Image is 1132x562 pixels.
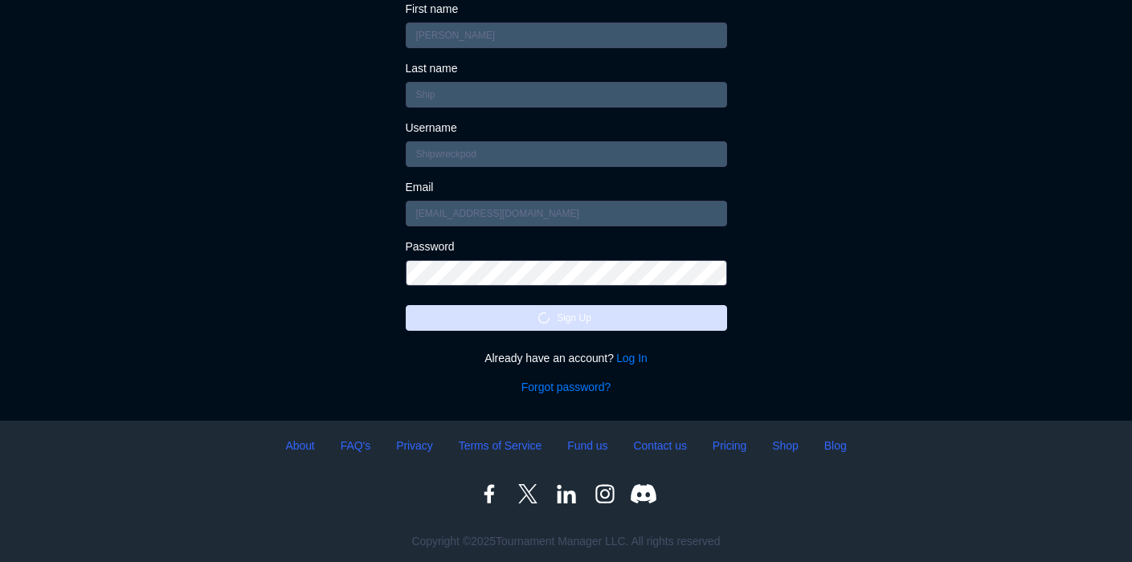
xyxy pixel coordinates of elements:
input: username [406,141,727,167]
label: Email [406,180,727,194]
label: Username [406,120,727,135]
a: Terms of Service [459,437,541,455]
a: Privacy [396,437,433,455]
span: Already have an account? [484,350,614,366]
a: Log In [616,350,648,366]
a: Blog [824,437,847,455]
label: First name [406,2,727,16]
label: Password [406,239,727,254]
a: Forgot password? [521,379,611,395]
a: About [285,437,314,455]
a: Shop [772,437,799,455]
a: Contact us [633,437,686,455]
label: Last name [406,61,727,75]
a: Pricing [713,437,746,455]
span: Copyright © 2025 Tournament Manager LLC. All rights reserved [411,533,720,549]
input: first name [406,22,727,48]
a: FAQ's [341,437,370,455]
a: Fund us [567,437,607,455]
input: last name [406,82,727,108]
input: email [406,201,727,226]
